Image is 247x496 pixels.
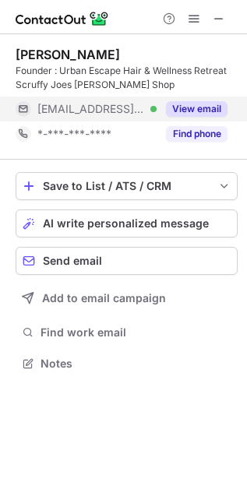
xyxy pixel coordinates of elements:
div: [PERSON_NAME] [16,47,120,62]
div: Founder : Urban Escape Hair & Wellness Retreat Scruffy Joes [PERSON_NAME] Shop [16,64,238,92]
button: Send email [16,247,238,275]
span: Send email [43,255,102,267]
button: Add to email campaign [16,284,238,312]
div: Save to List / ATS / CRM [43,180,210,192]
span: Add to email campaign [42,292,166,304]
img: ContactOut v5.3.10 [16,9,109,28]
button: save-profile-one-click [16,172,238,200]
button: Find work email [16,322,238,343]
button: Reveal Button [166,101,228,117]
button: AI write personalized message [16,209,238,237]
button: Notes [16,353,238,375]
span: [EMAIL_ADDRESS][DOMAIN_NAME] [37,102,145,116]
span: AI write personalized message [43,217,209,230]
span: Notes [41,357,231,371]
span: Find work email [41,325,231,339]
button: Reveal Button [166,126,228,142]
